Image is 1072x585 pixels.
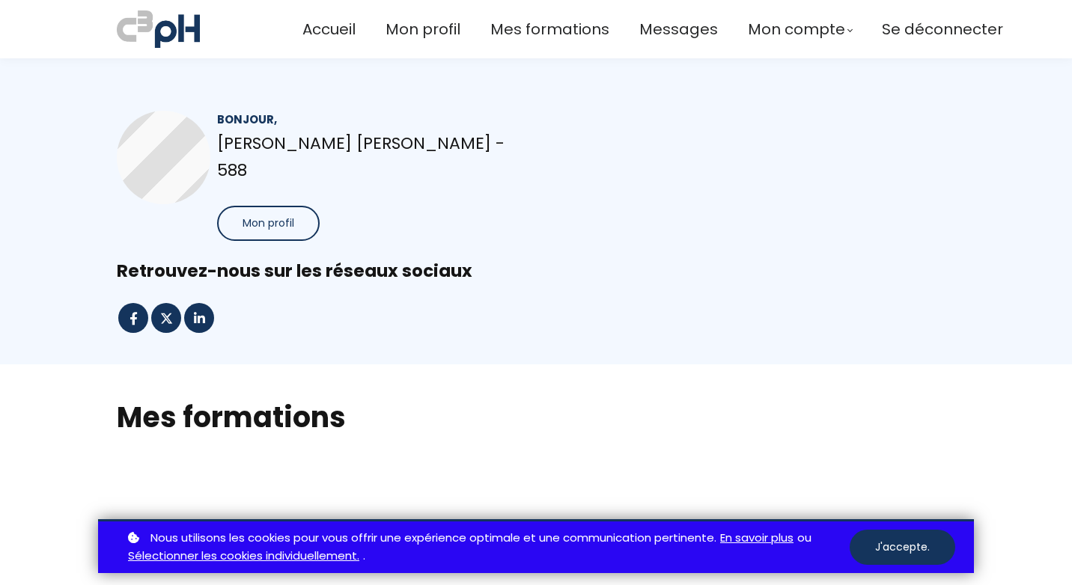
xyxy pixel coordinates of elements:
[217,130,511,183] p: [PERSON_NAME] [PERSON_NAME] - 588
[490,17,609,42] a: Mes formations
[150,529,716,548] span: Nous utilisons les cookies pour vous offrir une expérience optimale et une communication pertinente.
[748,17,845,42] span: Mon compte
[302,17,356,42] a: Accueil
[217,206,320,241] button: Mon profil
[639,17,718,42] a: Messages
[850,530,955,565] button: J'accepte.
[386,17,460,42] a: Mon profil
[720,529,794,548] a: En savoir plus
[882,17,1003,42] a: Se déconnecter
[217,111,511,128] div: Bonjour,
[124,529,850,566] p: ou .
[117,7,200,51] img: a70bc7685e0efc0bd0b04b3506828469.jpeg
[117,398,955,436] h2: Mes formations
[128,547,359,566] a: Sélectionner les cookies individuellement.
[117,260,955,283] div: Retrouvez-nous sur les réseaux sociaux
[243,215,294,231] span: Mon profil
